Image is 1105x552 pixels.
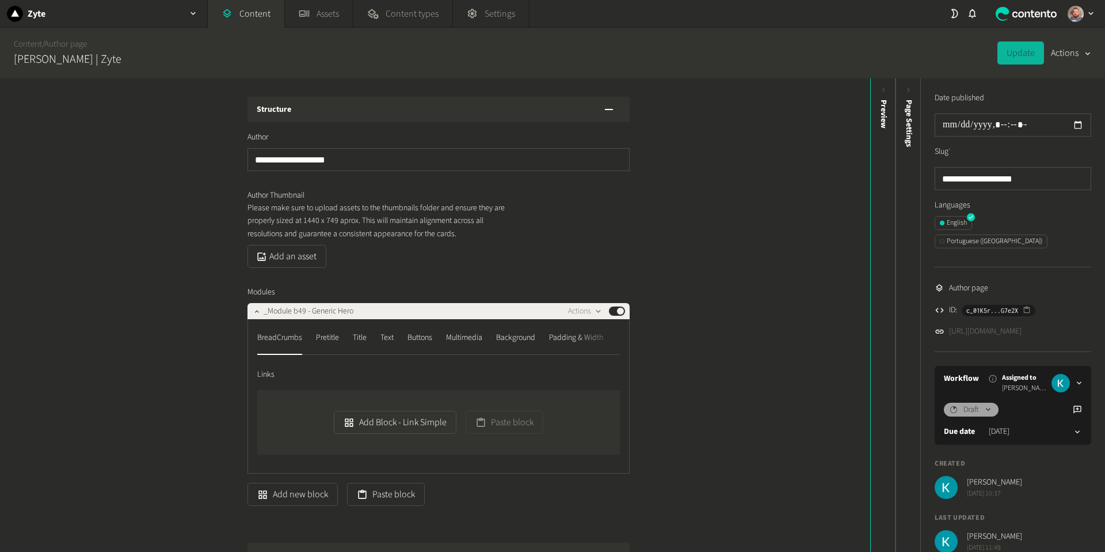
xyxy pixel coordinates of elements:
[935,459,1091,469] h4: Created
[1051,374,1070,392] img: Karlo Jedud
[466,411,543,434] button: Paste block
[967,489,1022,499] span: [DATE] 10:37
[386,7,439,21] span: Content types
[935,92,984,104] label: Date published
[989,426,1009,438] time: [DATE]
[14,38,42,50] a: Content
[257,369,275,381] span: Links
[997,41,1044,65] button: Update
[247,245,326,268] button: Add an asset
[257,104,291,116] h3: Structure
[940,218,967,228] div: English
[963,404,979,416] span: Draft
[1002,383,1047,394] span: [PERSON_NAME]
[935,513,1091,523] h4: Last updated
[257,328,302,347] div: BreadCrumbs
[1051,41,1091,65] button: Actions
[944,373,979,385] a: Workflow
[967,477,1022,489] span: [PERSON_NAME]
[1068,6,1084,22] img: Erik Galiana Farell
[935,199,1091,211] label: Languages
[7,6,23,22] img: Zyte
[966,305,1018,316] span: c_01K5r...G7e2X
[14,51,121,68] h2: [PERSON_NAME] | Zyte
[247,202,509,240] p: Please make sure to upload assets to the thumbnails folder and ensure they are properly sized at ...
[247,190,304,202] span: Author Thumbnail
[42,38,44,50] span: /
[935,235,1047,248] button: Portuguese ([GEOGRAPHIC_DATA])
[568,304,602,318] button: Actions
[316,328,339,347] div: Pretitle
[264,305,353,317] span: _Module b49 - Generic Hero
[28,7,45,21] h2: Zyte
[334,411,456,434] button: Add Block - Link Simple
[962,305,1035,316] button: c_01K5r...G7e2X
[485,7,515,21] span: Settings
[549,328,603,347] div: Padding & Width
[935,146,951,158] label: Slug
[247,131,268,143] span: Author
[903,100,915,147] span: Page Settings
[446,328,482,347] div: Multimedia
[247,483,338,506] button: Add new block
[940,236,1042,247] div: Portuguese ([GEOGRAPHIC_DATA])
[380,328,394,347] div: Text
[496,328,535,347] div: Background
[935,216,972,230] button: English
[44,38,87,50] a: Author page
[878,100,890,128] div: Preview
[944,403,999,417] button: Draft
[1002,373,1047,383] span: Assigned to
[944,426,975,438] label: Due date
[407,328,432,347] div: Buttons
[353,328,367,347] div: Title
[347,483,425,506] button: Paste block
[967,531,1022,543] span: [PERSON_NAME]
[949,326,1022,338] a: [URL][DOMAIN_NAME]
[935,476,958,499] img: Karlo Jedud
[949,282,988,294] span: Author page
[949,304,957,316] span: ID:
[247,286,275,298] span: Modules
